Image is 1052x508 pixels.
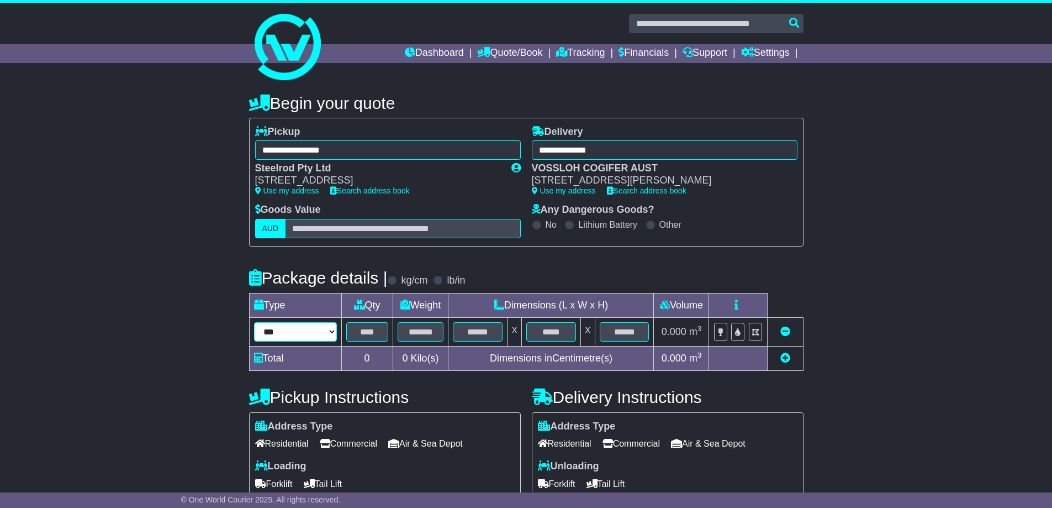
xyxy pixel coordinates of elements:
[741,44,790,63] a: Settings
[532,175,786,187] div: [STREET_ADDRESS][PERSON_NAME]
[689,326,702,337] span: m
[538,421,616,433] label: Address Type
[546,219,557,230] label: No
[448,346,654,370] td: Dimensions in Centimetre(s)
[341,346,393,370] td: 0
[181,495,341,504] span: © One World Courier 2025. All rights reserved.
[393,293,448,317] td: Weight
[401,275,427,287] label: kg/cm
[538,475,575,493] span: Forklift
[320,435,377,452] span: Commercial
[683,44,727,63] a: Support
[659,219,681,230] label: Other
[538,460,599,473] label: Unloading
[255,175,500,187] div: [STREET_ADDRESS]
[402,353,408,364] span: 0
[341,293,393,317] td: Qty
[249,293,341,317] td: Type
[532,388,803,406] h4: Delivery Instructions
[255,126,300,138] label: Pickup
[697,351,702,359] sup: 3
[255,163,500,175] div: Steelrod Pty Ltd
[532,163,786,175] div: VOSSLOH COGIFER AUST
[304,475,342,493] span: Tail Lift
[578,219,637,230] label: Lithium Battery
[671,435,746,452] span: Air & Sea Depot
[255,186,319,195] a: Use my address
[697,324,702,333] sup: 3
[602,435,660,452] span: Commercial
[255,435,309,452] span: Residential
[508,317,522,346] td: x
[255,460,306,473] label: Loading
[662,353,686,364] span: 0.000
[538,435,591,452] span: Residential
[556,44,605,63] a: Tracking
[780,326,790,337] a: Remove this item
[249,94,803,112] h4: Begin your quote
[330,186,410,195] a: Search address book
[405,44,464,63] a: Dashboard
[447,275,465,287] label: lb/in
[618,44,669,63] a: Financials
[249,388,521,406] h4: Pickup Instructions
[586,475,625,493] span: Tail Lift
[255,475,293,493] span: Forklift
[689,353,702,364] span: m
[580,317,595,346] td: x
[607,186,686,195] a: Search address book
[662,326,686,337] span: 0.000
[532,126,583,138] label: Delivery
[249,346,341,370] td: Total
[388,435,463,452] span: Air & Sea Depot
[255,204,321,216] label: Goods Value
[780,353,790,364] a: Add new item
[255,219,286,238] label: AUD
[249,269,388,287] h4: Package details |
[532,204,654,216] label: Any Dangerous Goods?
[448,293,654,317] td: Dimensions (L x W x H)
[477,44,542,63] a: Quote/Book
[393,346,448,370] td: Kilo(s)
[654,293,709,317] td: Volume
[532,186,596,195] a: Use my address
[255,421,333,433] label: Address Type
